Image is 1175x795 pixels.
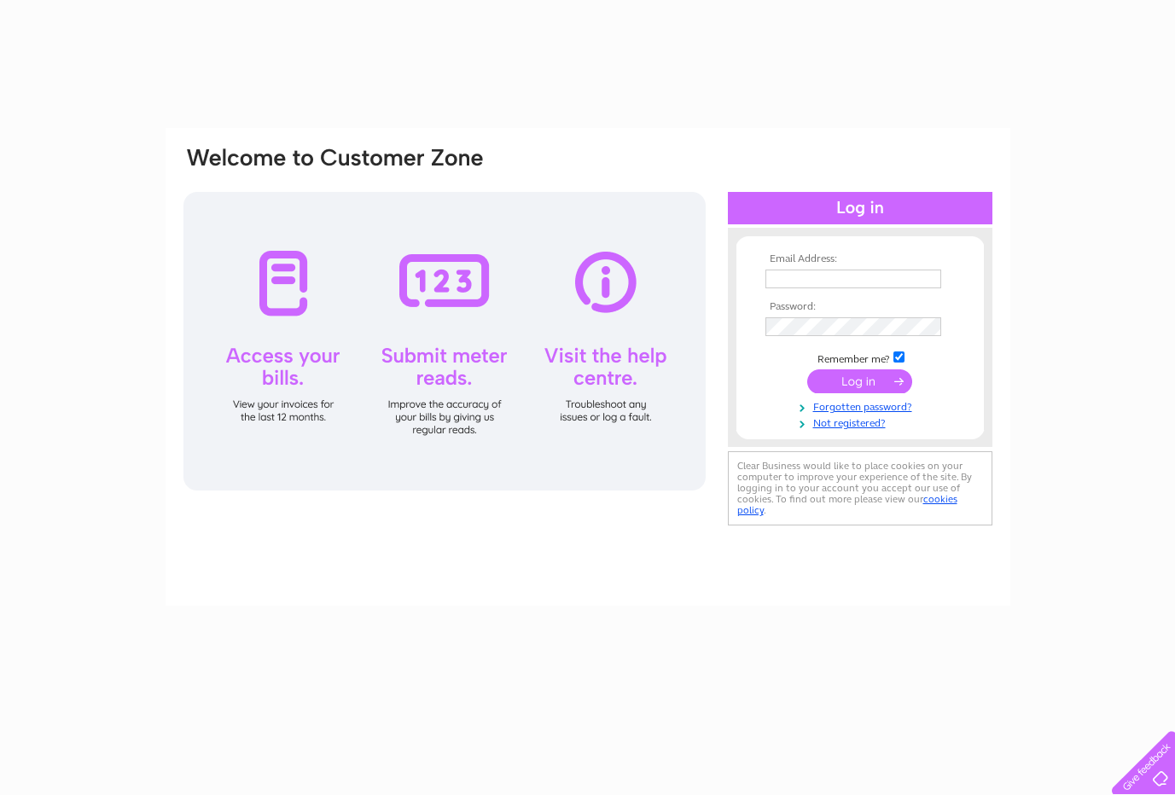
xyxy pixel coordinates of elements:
[728,451,992,525] div: Clear Business would like to place cookies on your computer to improve your experience of the sit...
[765,414,959,430] a: Not registered?
[761,253,959,265] th: Email Address:
[761,301,959,313] th: Password:
[765,397,959,414] a: Forgotten password?
[737,493,957,516] a: cookies policy
[761,349,959,366] td: Remember me?
[807,369,912,393] input: Submit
